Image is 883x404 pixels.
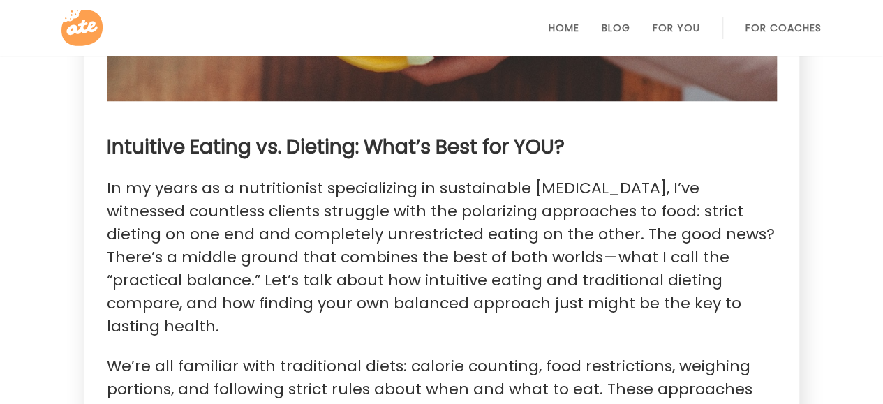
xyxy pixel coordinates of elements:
a: For You [653,22,700,33]
h3: Intuitive Eating vs. Dieting: What’s Best for YOU? [107,135,777,160]
a: For Coaches [745,22,822,33]
a: Home [549,22,579,33]
a: Blog [602,22,630,33]
p: In my years as a nutritionist specializing in sustainable [MEDICAL_DATA], I’ve witnessed countles... [107,177,777,338]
